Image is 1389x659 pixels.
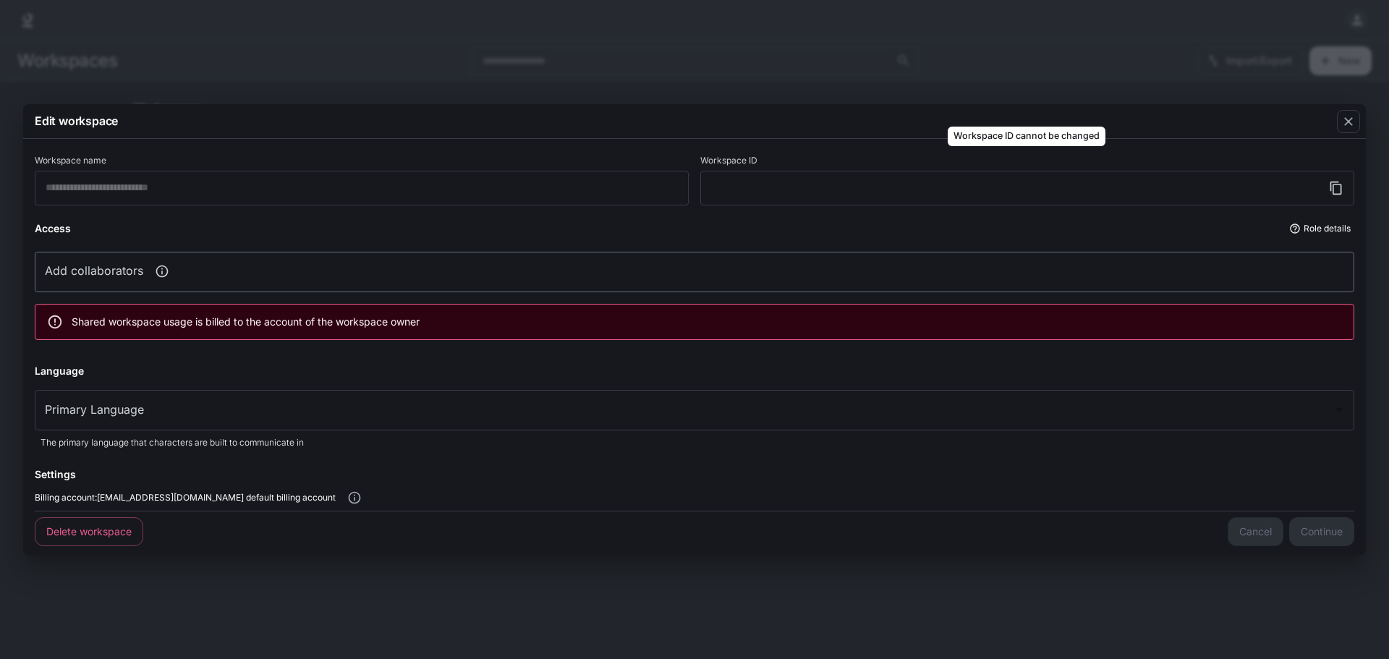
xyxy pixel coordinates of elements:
div: Workspace ID cannot be changed [948,127,1105,146]
div: Shared workspace usage is billed to the account of the workspace owner [72,309,420,335]
span: Billing account: [EMAIL_ADDRESS][DOMAIN_NAME] default billing account [35,490,336,505]
p: The primary language that characters are built to communicate in [41,436,1348,449]
p: Settings [35,467,76,482]
button: Delete workspace [35,517,143,546]
p: Workspace ID [700,156,757,165]
p: Language [35,363,84,378]
p: Access [35,221,71,236]
div: Workspace ID cannot be changed [700,156,1354,205]
div: ​ [35,390,1354,430]
p: Edit workspace [35,112,118,129]
button: Role details [1287,217,1354,240]
p: Workspace name [35,156,106,165]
